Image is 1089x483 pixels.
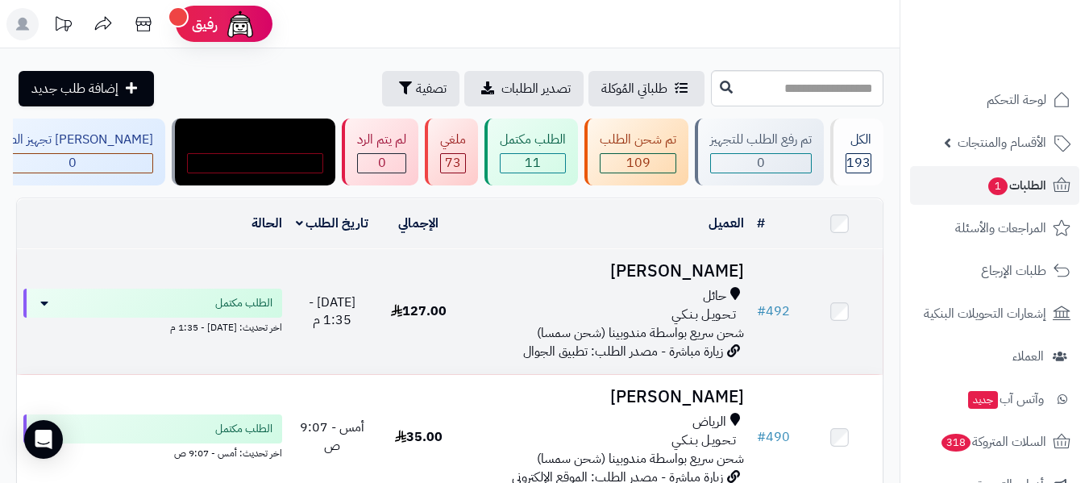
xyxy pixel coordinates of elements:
div: 11 [501,154,565,173]
span: المراجعات والأسئلة [955,217,1046,239]
a: الكل193 [827,119,887,185]
span: إشعارات التحويلات البنكية [924,302,1046,325]
span: # [757,302,766,321]
span: 73 [445,153,461,173]
span: شحن سريع بواسطة مندوبينا (شحن سمسا) [537,323,744,343]
span: تصدير الطلبات [501,79,571,98]
span: لوحة التحكم [987,89,1046,111]
span: طلبات الإرجاع [981,260,1046,282]
span: 0 [251,153,260,173]
a: العميل [709,214,744,233]
span: الطلب مكتمل [215,295,272,311]
a: الحالة [251,214,282,233]
img: logo-2.png [979,12,1074,46]
span: رفيق [192,15,218,34]
div: 0 [358,154,405,173]
a: تم شحن الطلب 109 [581,119,692,185]
div: مندوب توصيل داخل الرياض [187,131,323,149]
div: Open Intercom Messenger [24,420,63,459]
a: مندوب توصيل داخل الرياض 0 [168,119,339,185]
span: الأقسام والمنتجات [958,131,1046,154]
span: تصفية [416,79,447,98]
span: زيارة مباشرة - مصدر الطلب: تطبيق الجوال [523,342,723,361]
span: # [757,427,766,447]
a: العملاء [910,337,1079,376]
a: المراجعات والأسئلة [910,209,1079,248]
div: لم يتم الرد [357,131,406,149]
div: 109 [601,154,675,173]
div: اخر تحديث: أمس - 9:07 ص [23,443,282,460]
button: تصفية [382,71,459,106]
img: ai-face.png [224,8,256,40]
span: 318 [941,434,971,452]
a: وآتس آبجديد [910,380,1079,418]
h3: [PERSON_NAME] [468,262,744,281]
a: طلباتي المُوكلة [588,71,705,106]
a: تاريخ الطلب [296,214,369,233]
a: الإجمالي [398,214,439,233]
span: إضافة طلب جديد [31,79,118,98]
span: العملاء [1012,345,1044,368]
div: اخر تحديث: [DATE] - 1:35 م [23,318,282,335]
span: 0 [757,153,765,173]
span: الطلب مكتمل [215,421,272,437]
a: الطلب مكتمل 11 [481,119,581,185]
span: السلات المتروكة [940,431,1046,453]
a: لم يتم الرد 0 [339,119,422,185]
a: #492 [757,302,790,321]
span: تـحـويـل بـنـكـي [671,431,736,450]
div: 0 [711,154,811,173]
div: ملغي [440,131,466,149]
span: 0 [69,153,77,173]
span: وآتس آب [966,388,1044,410]
div: تم رفع الطلب للتجهيز [710,131,812,149]
span: 109 [626,153,650,173]
div: الكل [846,131,871,149]
span: 35.00 [395,427,443,447]
span: [DATE] - 1:35 م [309,293,355,331]
span: تـحـويـل بـنـكـي [671,306,736,324]
h3: [PERSON_NAME] [468,388,744,406]
a: لوحة التحكم [910,81,1079,119]
div: تم شحن الطلب [600,131,676,149]
div: 0 [188,154,322,173]
span: 1 [988,177,1008,195]
div: الطلب مكتمل [500,131,566,149]
span: 193 [846,153,871,173]
span: جديد [968,391,998,409]
a: تم رفع الطلب للتجهيز 0 [692,119,827,185]
span: 11 [525,153,541,173]
a: طلبات الإرجاع [910,252,1079,290]
a: إشعارات التحويلات البنكية [910,294,1079,333]
a: تصدير الطلبات [464,71,584,106]
a: الطلبات1 [910,166,1079,205]
a: ملغي 73 [422,119,481,185]
span: 127.00 [391,302,447,321]
span: الرياض [692,413,726,431]
span: الطلبات [987,174,1046,197]
div: 73 [441,154,465,173]
a: # [757,214,765,233]
span: أمس - 9:07 ص [300,418,364,456]
span: حائل [703,287,726,306]
a: السلات المتروكة318 [910,423,1079,461]
span: طلباتي المُوكلة [601,79,667,98]
a: #490 [757,427,790,447]
a: إضافة طلب جديد [19,71,154,106]
a: تحديثات المنصة [43,8,83,44]
span: شحن سريع بواسطة مندوبينا (شحن سمسا) [537,449,744,468]
span: 0 [378,153,386,173]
